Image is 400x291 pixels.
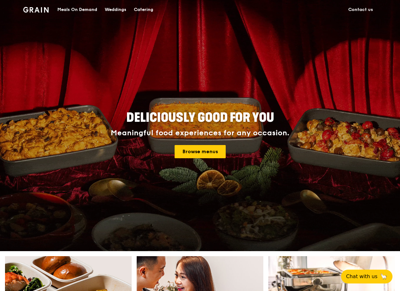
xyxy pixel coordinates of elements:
[341,270,392,283] button: Chat with us🦙
[105,0,126,19] div: Weddings
[380,273,387,280] span: 🦙
[23,7,49,13] img: Grain
[87,129,313,137] div: Meaningful food experiences for any occasion.
[346,273,377,280] span: Chat with us
[57,0,97,19] div: Meals On Demand
[134,0,153,19] div: Catering
[130,0,157,19] a: Catering
[345,0,377,19] a: Contact us
[175,145,226,158] a: Browse menus
[101,0,130,19] a: Weddings
[126,110,274,125] span: Deliciously good for you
